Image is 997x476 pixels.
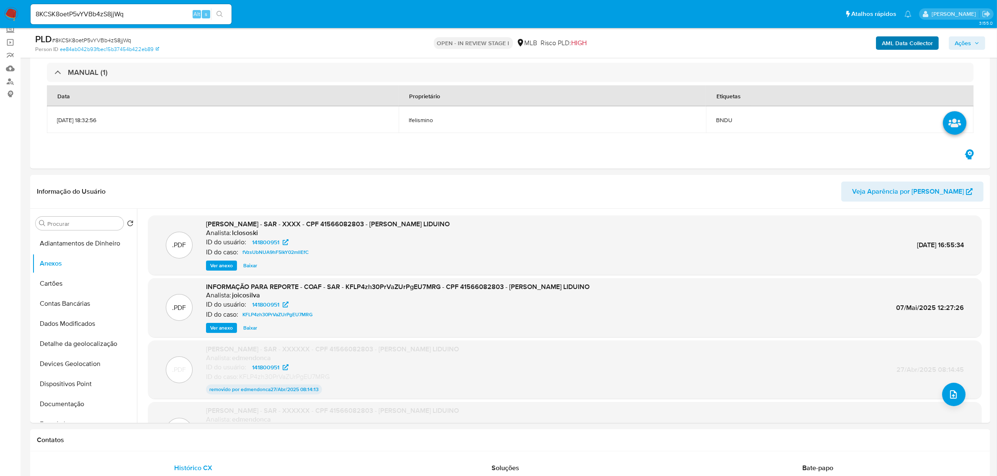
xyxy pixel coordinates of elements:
[942,383,966,406] button: upload-file
[206,406,459,415] span: [PERSON_NAME] - SAR - XXXXXX - CPF 41566082803 - [PERSON_NAME] LIDUINO
[252,362,279,372] span: 141800951
[239,310,316,320] a: KFLP4zh30PrVaZUrPgEU7MRG
[802,463,833,473] span: Bate-papo
[572,38,587,48] span: HIGH
[206,282,590,292] span: INFORMAÇÃO PARA REPORTE - COAF - SAR - KFLP4zh30PrVaZUrPgEU7MRG - CPF 41566082803 - [PERSON_NAME]...
[516,38,538,48] div: MLB
[243,324,257,332] span: Baixar
[206,310,238,319] p: ID do caso:
[904,10,912,18] a: Notificações
[57,116,389,124] span: [DATE] 18:32:56
[206,373,238,381] p: ID do caso:
[541,38,587,48] span: Risco PLD:
[232,354,271,362] h6: edmendonca
[242,310,313,320] span: KFLP4zh30PrVaZUrPgEU7MRG
[399,86,450,106] div: Proprietário
[32,374,137,394] button: Dispositivos Point
[434,37,513,49] p: OPEN - IN REVIEW STAGE I
[47,220,120,228] input: Procurar
[206,384,322,394] p: removido por edmendonca 27/Abr/2025 08:14:13
[47,86,80,106] div: Data
[252,299,279,310] span: 141800951
[211,8,228,20] button: search-icon
[982,10,991,18] a: Sair
[32,334,137,354] button: Detalhe da geolocalização
[35,46,58,53] b: Person ID
[232,415,271,424] h6: edmendonca
[35,32,52,46] b: PLD
[876,36,939,50] button: AML Data Collector
[39,220,46,227] button: Procurar
[239,323,261,333] button: Baixar
[32,253,137,274] button: Anexos
[206,219,450,229] span: [PERSON_NAME] - SAR - XXXX - CPF 41566082803 - [PERSON_NAME] LIDUINO
[917,240,964,250] span: [DATE] 16:55:34
[852,182,964,202] span: Veja Aparência por [PERSON_NAME]
[206,300,246,309] p: ID do usuário:
[949,36,985,50] button: Ações
[31,9,232,20] input: Pesquise usuários ou casos...
[232,291,260,299] h6: joicosilva
[205,10,207,18] span: s
[409,116,696,124] span: lfelismino
[841,182,984,202] button: Veja Aparência por [PERSON_NAME]
[896,303,964,312] span: 07/Mai/2025 12:27:26
[210,261,233,270] span: Ver anexo
[232,229,258,237] h6: lclososki
[60,46,159,53] a: ee84ab042b93fbec15b37454b422eb89
[247,362,294,372] a: 141800951
[206,248,238,256] p: ID do caso:
[252,237,279,247] span: 141800951
[206,238,246,246] p: ID do usuário:
[206,363,246,371] p: ID do usuário:
[239,261,261,271] button: Baixar
[32,414,137,434] button: Empréstimos
[206,261,237,271] button: Ver anexo
[37,187,106,196] h1: Informação do Usuário
[242,247,309,257] span: fVzsUbNUA9hF5lkY02mllEfC
[851,10,896,18] span: Atalhos rápidos
[206,344,459,354] span: [PERSON_NAME] - SAR - XXXXXX - CPF 41566082803 - [PERSON_NAME] LIDUINO
[68,68,108,77] h3: MANUAL (1)
[47,63,974,82] div: MANUAL (1)
[716,116,964,124] span: BNDU
[979,20,993,26] span: 3.155.0
[32,314,137,334] button: Dados Modificados
[193,10,200,18] span: Alt
[127,220,134,229] button: Retornar ao pedido padrão
[239,247,312,257] a: fVzsUbNUA9hF5lkY02mllEfC
[247,299,294,310] a: 141800951
[897,365,964,374] span: 27/Abr/2025 08:14:45
[173,365,186,374] p: .PDF
[932,10,979,18] p: laisa.felismino@mercadolivre.com
[174,463,212,473] span: Histórico CX
[206,372,459,381] div: KFLP4zh30PrVaZUrPgEU7MRG
[173,303,186,312] p: .PDF
[955,36,971,50] span: Ações
[243,261,257,270] span: Baixar
[32,354,137,374] button: Devices Geolocation
[247,237,294,247] a: 141800951
[32,233,137,253] button: Adiantamentos de Dinheiro
[206,229,231,237] p: Analista:
[706,86,751,106] div: Etiquetas
[32,394,137,414] button: Documentação
[206,354,231,362] p: Analista:
[206,323,237,333] button: Ver anexo
[37,436,984,444] h1: Contatos
[206,415,231,424] p: Analista:
[210,324,233,332] span: Ver anexo
[52,36,131,44] span: # 8KCSK8oetP5vYVBb4zS8jjWq
[492,463,519,473] span: Soluções
[173,241,186,250] p: .PDF
[206,291,231,299] p: Analista:
[32,294,137,314] button: Contas Bancárias
[882,36,933,50] b: AML Data Collector
[32,274,137,294] button: Cartões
